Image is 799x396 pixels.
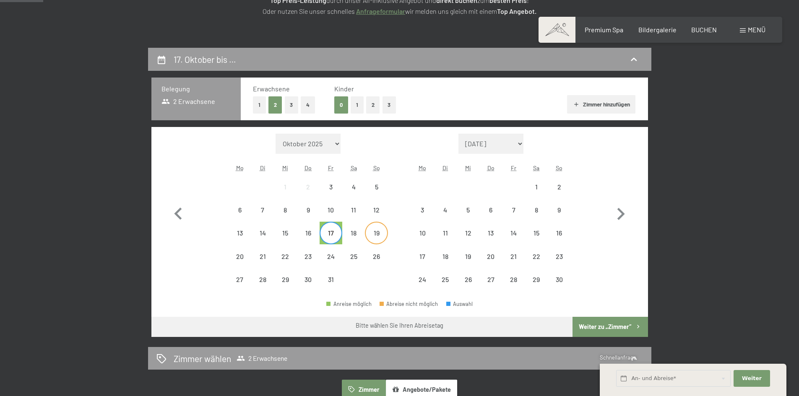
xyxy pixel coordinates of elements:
[548,199,570,221] div: Abreise nicht möglich
[525,268,548,291] div: Abreise nicht möglich
[435,253,456,274] div: 18
[268,96,282,114] button: 2
[556,164,562,171] abbr: Sonntag
[251,245,274,267] div: Tue Oct 21 2025
[274,268,297,291] div: Abreise nicht möglich
[275,207,296,228] div: 8
[297,245,320,267] div: Abreise nicht möglich
[479,222,502,244] div: Abreise nicht möglich
[320,222,342,244] div: Abreise möglich
[320,199,342,221] div: Fri Oct 10 2025
[320,268,342,291] div: Abreise nicht möglich
[548,199,570,221] div: Sun Nov 09 2025
[351,96,364,114] button: 1
[320,207,341,228] div: 10
[411,199,434,221] div: Abreise nicht möglich
[503,230,524,251] div: 14
[297,176,320,198] div: Abreise nicht möglich
[365,176,388,198] div: Sun Oct 05 2025
[434,245,457,267] div: Abreise nicht möglich
[434,245,457,267] div: Tue Nov 18 2025
[251,222,274,244] div: Abreise nicht möglich
[320,230,341,251] div: 17
[525,176,548,198] div: Sat Nov 01 2025
[285,96,299,114] button: 3
[526,184,547,204] div: 1
[253,96,266,114] button: 1
[251,199,274,221] div: Tue Oct 07 2025
[734,370,770,387] button: Weiter
[326,301,372,307] div: Anreise möglich
[297,268,320,291] div: Abreise nicht möglich
[366,184,387,204] div: 5
[411,268,434,291] div: Mon Nov 24 2025
[525,222,548,244] div: Sat Nov 15 2025
[525,268,548,291] div: Sat Nov 29 2025
[351,164,357,171] abbr: Samstag
[548,245,570,267] div: Sun Nov 23 2025
[434,222,457,244] div: Tue Nov 11 2025
[434,222,457,244] div: Abreise nicht möglich
[275,276,296,297] div: 29
[502,268,525,291] div: Abreise nicht möglich
[691,26,717,34] a: BUCHEN
[298,276,319,297] div: 30
[525,199,548,221] div: Abreise nicht möglich
[411,268,434,291] div: Abreise nicht möglich
[609,134,633,291] button: Nächster Monat
[320,222,342,244] div: Fri Oct 17 2025
[365,176,388,198] div: Abreise nicht möglich
[366,96,380,114] button: 2
[365,199,388,221] div: Abreise nicht möglich
[435,276,456,297] div: 25
[526,253,547,274] div: 22
[412,276,433,297] div: 24
[526,207,547,228] div: 8
[334,85,354,93] span: Kinder
[502,199,525,221] div: Abreise nicht möglich
[503,276,524,297] div: 28
[342,199,365,221] div: Sat Oct 11 2025
[251,268,274,291] div: Abreise nicht möglich
[229,245,251,267] div: Abreise nicht möglich
[502,268,525,291] div: Fri Nov 28 2025
[573,317,648,337] button: Weiter zu „Zimmer“
[525,245,548,267] div: Sat Nov 22 2025
[342,222,365,244] div: Sat Oct 18 2025
[525,199,548,221] div: Sat Nov 08 2025
[342,199,365,221] div: Abreise nicht möglich
[503,253,524,274] div: 21
[549,230,570,251] div: 16
[465,164,471,171] abbr: Mittwoch
[457,268,479,291] div: Abreise nicht möglich
[229,199,251,221] div: Abreise nicht möglich
[365,245,388,267] div: Sun Oct 26 2025
[458,253,479,274] div: 19
[480,276,501,297] div: 27
[251,222,274,244] div: Tue Oct 14 2025
[457,268,479,291] div: Wed Nov 26 2025
[237,354,287,362] span: 2 Erwachsene
[434,199,457,221] div: Abreise nicht möglich
[342,245,365,267] div: Abreise nicht möglich
[298,184,319,204] div: 2
[161,84,231,93] h3: Belegung
[412,230,433,251] div: 10
[366,253,387,274] div: 26
[457,222,479,244] div: Abreise nicht möglich
[366,230,387,251] div: 19
[343,230,364,251] div: 18
[274,176,297,198] div: Wed Oct 01 2025
[274,176,297,198] div: Abreise nicht möglich
[442,164,448,171] abbr: Dienstag
[479,245,502,267] div: Abreise nicht möglich
[549,207,570,228] div: 9
[251,245,274,267] div: Abreise nicht möglich
[229,222,251,244] div: Mon Oct 13 2025
[365,245,388,267] div: Abreise nicht möglich
[229,276,250,297] div: 27
[274,268,297,291] div: Wed Oct 29 2025
[343,207,364,228] div: 11
[229,199,251,221] div: Mon Oct 06 2025
[161,97,216,106] span: 2 Erwachsene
